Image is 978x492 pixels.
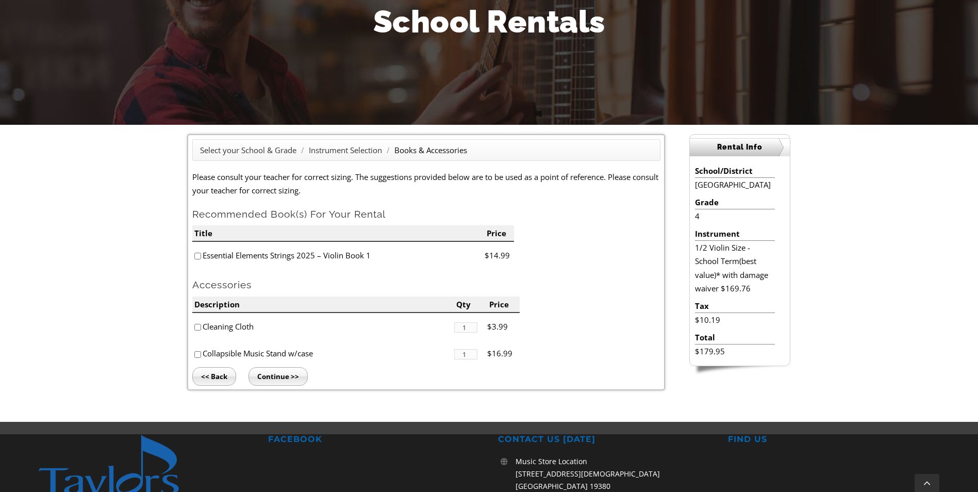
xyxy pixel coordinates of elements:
[192,225,485,242] li: Title
[309,145,382,155] a: Instrument Selection
[498,434,710,445] h2: CONTACT US [DATE]
[299,145,307,155] span: /
[394,143,467,157] li: Books & Accessories
[695,195,775,209] li: Grade
[268,434,480,445] h2: FACEBOOK
[728,434,940,445] h2: FIND US
[200,145,296,155] a: Select your School & Grade
[192,313,454,340] li: Cleaning Cloth
[192,242,485,269] li: Essential Elements Strings 2025 – Violin Book 1
[695,209,775,223] li: 4
[695,331,775,345] li: Total
[192,367,236,386] input: << Back
[192,170,660,198] p: Please consult your teacher for correct sizing. The suggestions provided below are to be used as ...
[695,345,775,358] li: $179.95
[695,178,775,191] li: [GEOGRAPHIC_DATA]
[487,340,520,367] li: $16.99
[192,340,454,367] li: Collapsible Music Stand w/case
[516,455,710,492] p: Music Store Location [STREET_ADDRESS][DEMOGRAPHIC_DATA] [GEOGRAPHIC_DATA] 19380
[487,313,520,340] li: $3.99
[454,297,487,313] li: Qty
[695,241,775,295] li: 1/2 Violin Size - School Term(best value)* with damage waiver $169.76
[192,297,454,313] li: Description
[695,164,775,178] li: School/District
[192,208,660,221] h2: Recommended Book(s) For Your Rental
[487,297,520,313] li: Price
[695,299,775,313] li: Tax
[192,278,660,291] h2: Accessories
[695,227,775,241] li: Instrument
[689,366,790,375] img: sidebar-footer.png
[690,138,790,156] h2: Rental Info
[248,367,308,386] input: Continue >>
[695,313,775,326] li: $10.19
[485,242,514,269] li: $14.99
[485,225,514,242] li: Price
[384,145,392,155] span: /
